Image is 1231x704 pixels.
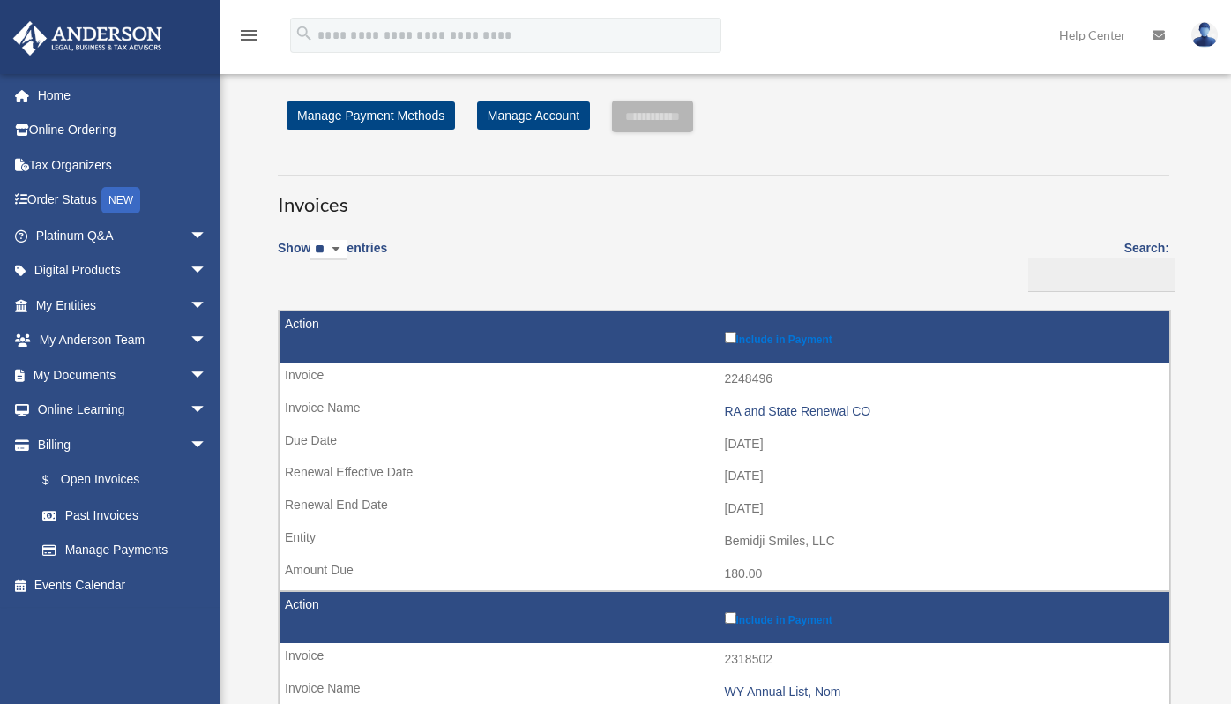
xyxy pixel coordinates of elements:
span: arrow_drop_down [190,288,225,324]
span: arrow_drop_down [190,427,225,463]
label: Include in Payment [725,328,1161,346]
a: Tax Organizers [12,147,234,183]
img: User Pic [1191,22,1218,48]
span: arrow_drop_down [190,253,225,289]
i: search [295,24,314,43]
a: Online Learningarrow_drop_down [12,393,234,428]
span: $ [52,469,61,491]
div: RA and State Renewal CO [725,404,1161,419]
i: menu [238,25,259,46]
label: Search: [1022,237,1169,292]
input: Include in Payment [725,332,736,343]
label: Include in Payment [725,609,1161,626]
h3: Invoices [278,175,1169,219]
a: Manage Payment Methods [287,101,455,130]
td: 180.00 [280,558,1169,591]
img: Anderson Advisors Platinum Portal [8,21,168,56]
a: Manage Account [477,101,590,130]
a: Manage Payments [25,533,225,568]
td: [DATE] [280,460,1169,493]
a: Platinum Q&Aarrow_drop_down [12,218,234,253]
a: Billingarrow_drop_down [12,427,225,462]
label: Show entries [278,237,387,278]
a: Home [12,78,234,113]
a: My Entitiesarrow_drop_down [12,288,234,323]
td: Bemidji Smiles, LLC [280,525,1169,558]
span: arrow_drop_down [190,323,225,359]
a: Order StatusNEW [12,183,234,219]
a: Events Calendar [12,567,234,603]
span: arrow_drop_down [190,357,225,393]
div: WY Annual List, Nom [725,685,1161,700]
td: 2248496 [280,363,1169,396]
a: My Documentsarrow_drop_down [12,357,234,393]
a: Past Invoices [25,498,225,533]
a: Online Ordering [12,113,234,148]
a: My Anderson Teamarrow_drop_down [12,323,234,358]
input: Search: [1028,258,1175,292]
span: arrow_drop_down [190,393,225,429]
input: Include in Payment [725,612,736,624]
div: NEW [101,187,140,213]
td: 2318502 [280,643,1169,677]
a: menu [238,31,259,46]
a: $Open Invoices [25,462,216,498]
td: [DATE] [280,492,1169,526]
span: arrow_drop_down [190,218,225,254]
a: Digital Productsarrow_drop_down [12,253,234,288]
select: Showentries [310,240,347,260]
td: [DATE] [280,428,1169,461]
